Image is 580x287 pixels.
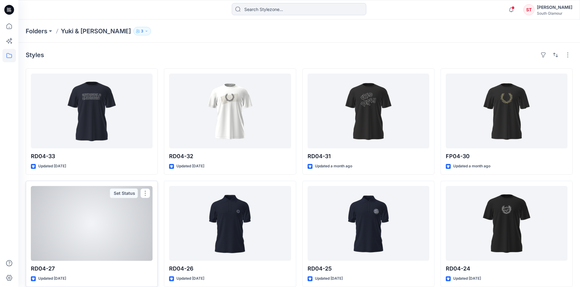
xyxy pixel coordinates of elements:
[31,186,153,261] a: RD04-27
[31,74,153,148] a: RD04-33
[315,275,343,282] p: Updated [DATE]
[26,51,44,59] h4: Styles
[308,152,429,161] p: RD04-31
[446,264,567,273] p: RD04-24
[176,163,204,169] p: Updated [DATE]
[38,163,66,169] p: Updated [DATE]
[537,4,572,11] div: [PERSON_NAME]
[38,275,66,282] p: Updated [DATE]
[453,275,481,282] p: Updated [DATE]
[133,27,151,35] button: 3
[308,264,429,273] p: RD04-25
[169,152,291,161] p: RD04-32
[537,11,572,16] div: South Glamour
[446,186,567,261] a: RD04-24
[169,186,291,261] a: RD04-26
[61,27,131,35] p: Yuki & [PERSON_NAME]
[315,163,352,169] p: Updated a month ago
[169,74,291,148] a: RD04-32
[26,27,47,35] a: Folders
[453,163,490,169] p: Updated a month ago
[31,264,153,273] p: RD04-27
[523,4,534,15] div: ST
[176,275,204,282] p: Updated [DATE]
[308,186,429,261] a: RD04-25
[308,74,429,148] a: RD04-31
[141,28,143,35] p: 3
[446,74,567,148] a: FP04-30
[31,152,153,161] p: RD04-33
[232,3,366,15] input: Search Stylezone…
[169,264,291,273] p: RD04-26
[446,152,567,161] p: FP04-30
